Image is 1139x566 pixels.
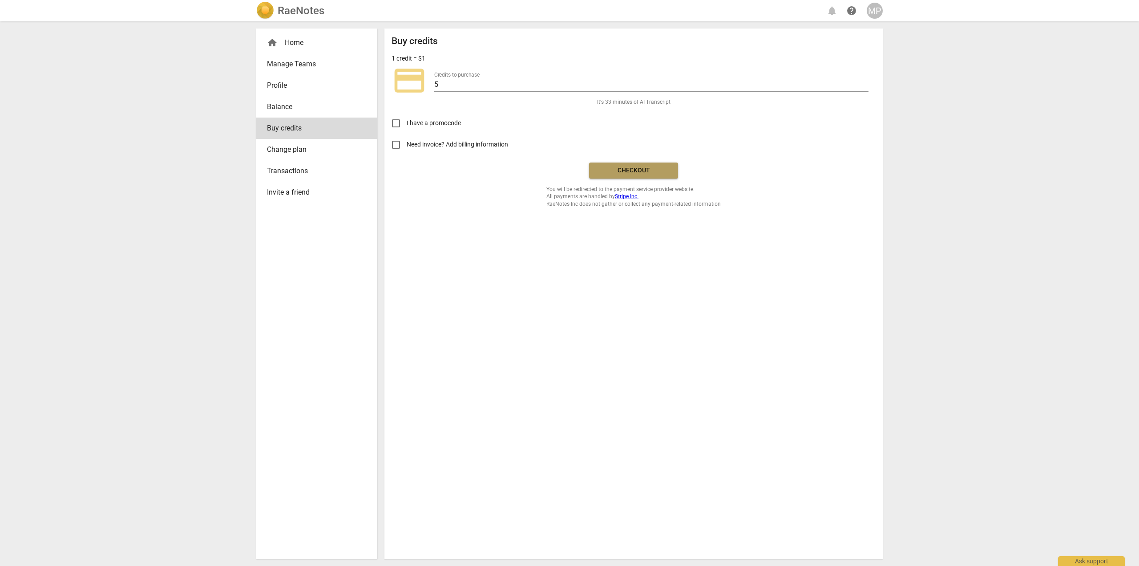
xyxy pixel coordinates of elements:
[867,3,883,19] button: MP
[546,186,721,208] span: You will be redirected to the payment service provider website. All payments are handled by RaeNo...
[267,187,359,198] span: Invite a friend
[615,193,638,200] a: Stripe Inc.
[267,59,359,69] span: Manage Teams
[267,80,359,91] span: Profile
[278,4,324,17] h2: RaeNotes
[596,166,671,175] span: Checkout
[844,3,860,19] a: Help
[256,96,377,118] a: Balance
[256,182,377,203] a: Invite a friend
[434,72,480,77] label: Credits to purchase
[597,98,670,106] span: It's 33 minutes of AI Transcript
[589,163,678,179] button: Checkout
[256,32,377,53] div: Home
[267,144,359,155] span: Change plan
[267,37,278,48] span: home
[267,166,359,176] span: Transactions
[267,102,359,112] span: Balance
[392,54,425,63] p: 1 credit = $1
[407,140,509,149] span: Need invoice? Add billing information
[407,118,461,128] span: I have a promocode
[846,5,857,16] span: help
[256,2,324,20] a: LogoRaeNotes
[267,37,359,48] div: Home
[256,118,377,139] a: Buy credits
[267,123,359,134] span: Buy credits
[256,139,377,160] a: Change plan
[256,160,377,182] a: Transactions
[256,75,377,96] a: Profile
[392,63,427,98] span: credit_card
[256,2,274,20] img: Logo
[1058,556,1125,566] div: Ask support
[392,36,438,47] h2: Buy credits
[256,53,377,75] a: Manage Teams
